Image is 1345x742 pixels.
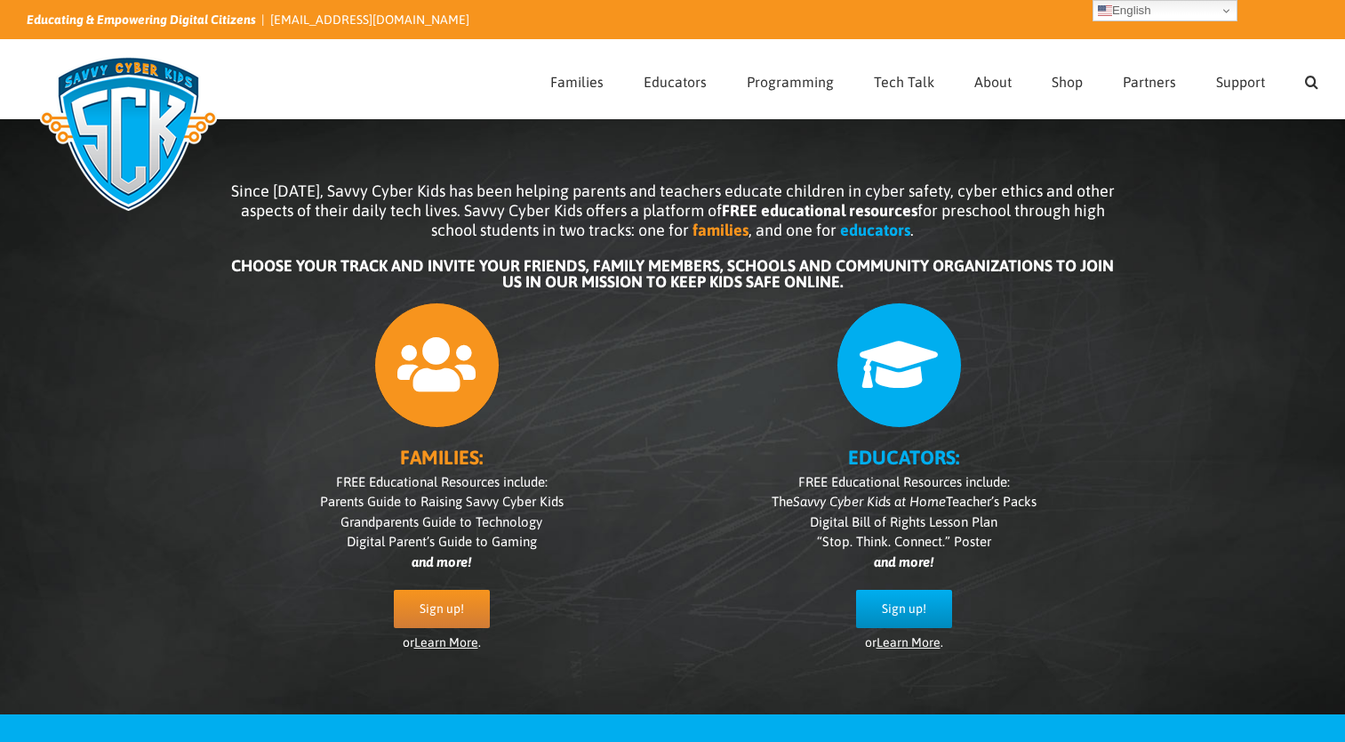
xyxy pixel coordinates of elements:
b: educators [840,221,910,239]
i: and more! [412,554,471,569]
a: Learn More [877,635,941,649]
span: FREE Educational Resources include: [798,474,1010,489]
img: Savvy Cyber Kids Logo [27,44,230,222]
span: , and one for [749,221,837,239]
span: Parents Guide to Raising Savvy Cyber Kids [320,494,564,509]
span: Digital Parent’s Guide to Gaming [347,534,537,549]
nav: Main Menu [550,40,1318,118]
span: The Teacher’s Packs [772,494,1037,509]
b: FREE educational resources [722,201,917,220]
span: or . [403,635,481,649]
b: CHOOSE YOUR TRACK AND INVITE YOUR FRIENDS, FAMILY MEMBERS, SCHOOLS AND COMMUNITY ORGANIZATIONS TO... [231,256,1114,291]
span: FREE Educational Resources include: [336,474,548,489]
a: Shop [1052,40,1083,118]
a: Sign up! [394,590,490,628]
span: Sign up! [420,601,464,617]
span: Grandparents Guide to Technology [340,514,542,529]
span: . [910,221,914,239]
a: Tech Talk [874,40,934,118]
span: Since [DATE], Savvy Cyber Kids has been helping parents and teachers educate children in cyber sa... [231,181,1115,239]
span: Shop [1052,75,1083,89]
i: and more! [874,554,933,569]
a: Learn More [414,635,478,649]
span: Tech Talk [874,75,934,89]
a: Programming [747,40,834,118]
a: About [974,40,1012,118]
span: Educators [644,75,707,89]
span: Support [1216,75,1265,89]
span: About [974,75,1012,89]
span: “Stop. Think. Connect.” Poster [817,534,991,549]
a: [EMAIL_ADDRESS][DOMAIN_NAME] [270,12,469,27]
span: Partners [1123,75,1176,89]
a: Sign up! [856,590,952,628]
span: or . [865,635,943,649]
span: Programming [747,75,834,89]
a: Educators [644,40,707,118]
span: Families [550,75,604,89]
span: Sign up! [882,601,926,617]
a: Support [1216,40,1265,118]
b: families [693,221,749,239]
i: Educating & Empowering Digital Citizens [27,12,256,27]
i: Savvy Cyber Kids at Home [793,494,946,509]
b: EDUCATORS: [848,446,959,469]
a: Search [1305,40,1318,118]
b: FAMILIES: [400,446,483,469]
span: Digital Bill of Rights Lesson Plan [810,514,997,529]
img: en [1098,4,1112,18]
a: Families [550,40,604,118]
a: Partners [1123,40,1176,118]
